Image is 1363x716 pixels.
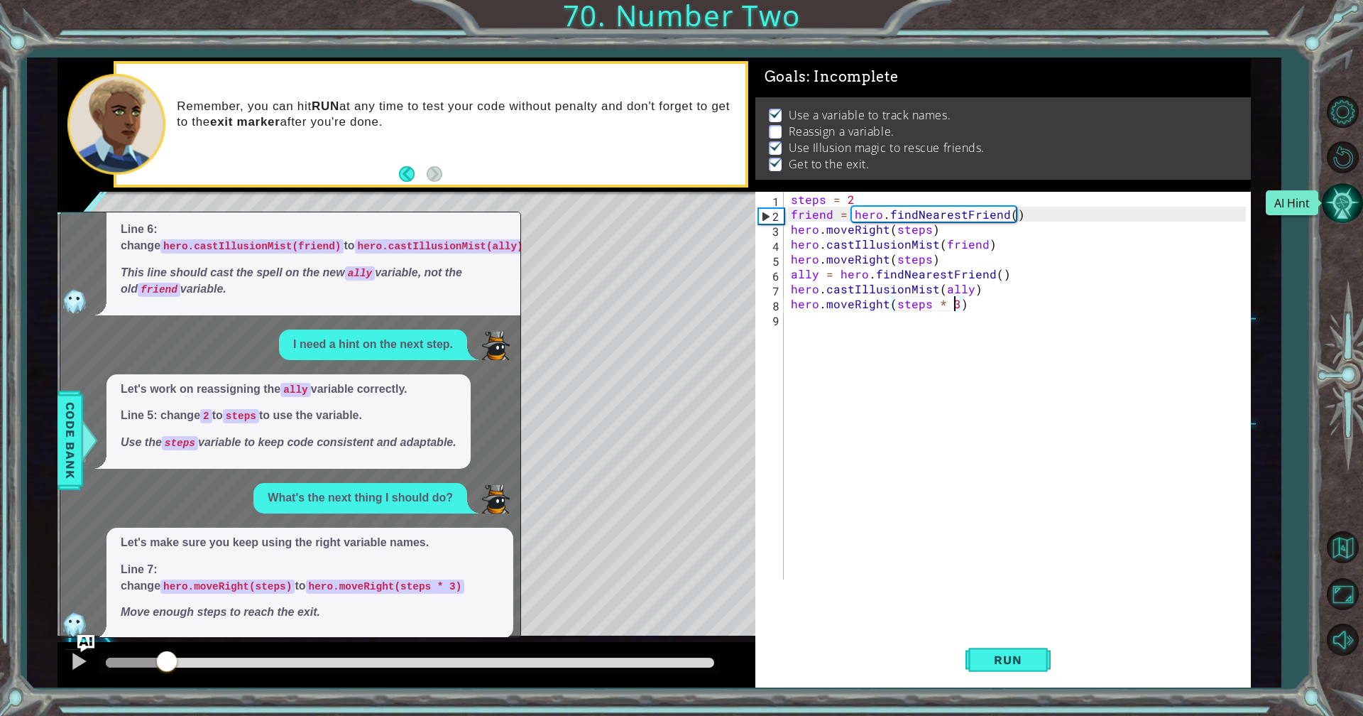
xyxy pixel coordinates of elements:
[769,156,783,168] img: Check mark for checkbox
[121,408,456,424] p: Line 5: change to to use the variable.
[121,535,499,551] p: Let's make sure you keep using the right variable names.
[312,99,339,113] strong: RUN
[177,99,735,130] p: Remember, you can hit at any time to test your code without penalty and don't forget to get to th...
[306,580,465,594] code: hero.moveRight(steps * 3)
[60,610,89,639] img: AI
[200,409,212,423] code: 2
[769,107,783,119] img: Check mark for checkbox
[1322,137,1363,178] button: Restart Level
[758,254,784,268] div: 5
[355,239,526,254] code: hero.castIllusionMist(ally)
[138,283,180,297] code: friend
[1322,524,1363,571] a: Back to Map
[1322,573,1363,614] button: Maximize Browser
[758,268,784,283] div: 6
[268,490,453,506] p: What's the next thing I should do?
[77,635,94,652] button: Ask AI
[789,124,894,139] p: Reassign a variable.
[765,68,899,86] span: Goals
[121,606,320,618] em: Move enough steps to reach the exit.
[280,383,311,397] code: ally
[1322,526,1363,568] button: Back to Map
[759,209,784,224] div: 2
[223,409,259,423] code: steps
[758,224,784,239] div: 3
[481,332,510,360] img: Player
[1322,183,1363,224] button: AI Hint
[345,266,376,281] code: ally
[1322,619,1363,660] button: Mute
[427,166,442,182] button: Next
[162,436,198,450] code: steps
[980,653,1036,667] span: Run
[1322,92,1363,133] button: Level Options
[789,156,870,172] p: Get to the exit.
[60,287,89,315] img: AI
[758,298,784,313] div: 8
[121,436,456,448] em: Use the variable to keep code consistent and adaptable.
[160,580,295,594] code: hero.moveRight(steps)
[789,107,951,123] p: Use а variable to track names.
[59,397,82,484] span: Code Bank
[806,68,898,85] span: : Incomplete
[65,649,93,678] button: Ctrl + P: Pause
[121,562,499,595] p: Line 7: change to
[210,115,280,129] strong: exit marker
[758,239,784,254] div: 4
[121,222,526,254] p: Line 6: change to
[121,266,462,295] em: This line should cast the spell on the new variable, not the old variable.
[758,313,784,328] div: 9
[769,140,783,151] img: Check mark for checkbox
[789,140,985,156] p: Use Illusion magic to rescue friends.
[758,283,784,298] div: 7
[160,239,344,254] code: hero.castIllusionMist(friend)
[293,337,453,353] p: I need a hint on the next step.
[758,194,784,209] div: 1
[399,166,427,182] button: Back
[1266,190,1318,215] div: AI Hint
[121,381,456,398] p: Let's work on reassigning the variable correctly.
[965,635,1051,685] button: Shift+Enter: Run current code.
[481,485,510,514] img: Player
